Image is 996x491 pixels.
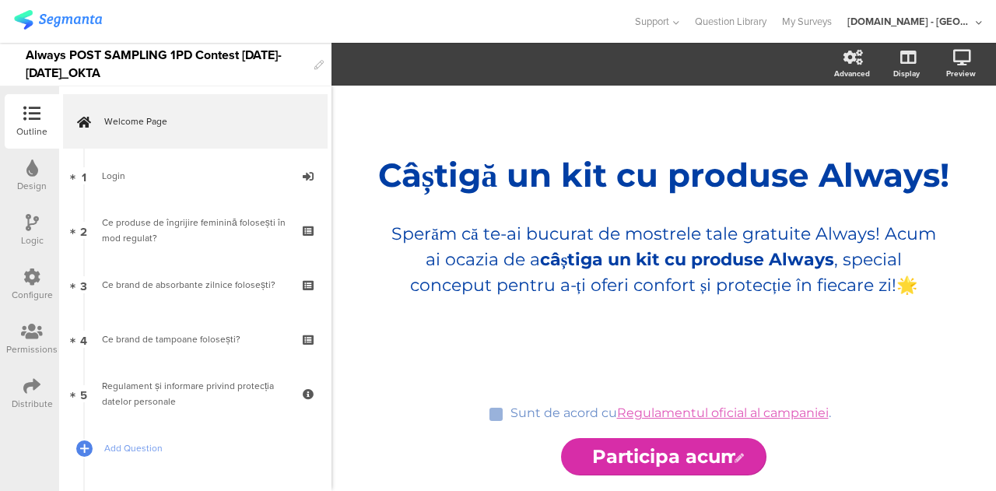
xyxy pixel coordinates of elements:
[946,68,976,79] div: Preview
[17,179,47,193] div: Design
[391,221,936,298] p: Sperăm că te-ai bucurat de mostrele tale gratuite Always! Acum ai ocazia de a , special conceput ...
[63,258,328,312] a: 3 Ce brand de absorbante zilnice folosești?
[510,405,831,420] p: Sunt de acord cu .
[540,249,835,270] strong: câștiga un kit cu produse Always
[80,222,87,239] span: 2
[104,440,303,456] span: Add Question
[16,125,47,139] div: Outline
[104,114,303,129] span: Welcome Page
[63,94,328,149] a: Welcome Page
[102,378,288,409] div: Regulament și informare privind protecția datelor personale
[80,385,87,402] span: 5
[12,397,53,411] div: Distribute
[834,68,870,79] div: Advanced
[63,149,328,203] a: 1 Login
[14,10,102,30] img: segmanta logo
[102,168,288,184] div: Login
[102,215,288,246] div: Ce produse de îngrijire feminină folosești în mod regulat?
[561,438,766,475] input: Start
[82,167,86,184] span: 1
[80,276,87,293] span: 3
[63,366,328,421] a: 5 Regulament și informare privind protecția datelor personale
[893,68,920,79] div: Display
[21,233,44,247] div: Logic
[12,288,53,302] div: Configure
[102,331,288,347] div: Ce brand de tampoane folosești?
[102,277,288,293] div: Ce brand de absorbante zilnice folosești?
[80,331,87,348] span: 4
[6,342,58,356] div: Permissions
[376,155,952,195] p: Câștigă un kit cu produse Always!
[63,312,328,366] a: 4 Ce brand de tampoane folosești?
[617,405,829,420] a: Regulamentul oficial al campaniei
[26,43,307,86] div: Always POST SAMPLING 1PD Contest [DATE]-[DATE]_OKTA
[847,14,972,29] div: [DOMAIN_NAME] - [GEOGRAPHIC_DATA]
[63,203,328,258] a: 2 Ce produse de îngrijire feminină folosești în mod regulat?
[635,14,669,29] span: Support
